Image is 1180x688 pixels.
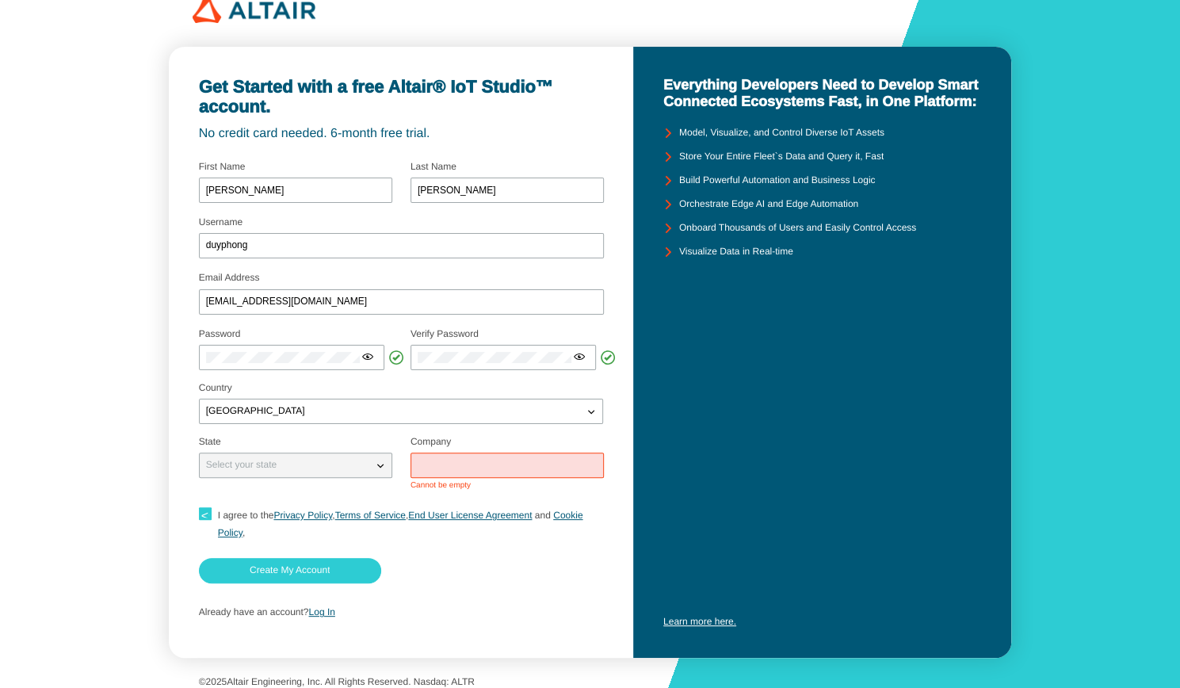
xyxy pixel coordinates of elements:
[679,151,884,162] unity-typography: Store Your Entire Fleet`s Data and Query it, Fast
[535,510,551,521] span: and
[308,606,334,617] a: Log In
[206,676,227,687] span: 2025
[199,216,242,227] label: Username
[679,175,875,186] unity-typography: Build Powerful Automation and Business Logic
[679,128,884,139] unity-typography: Model, Visualize, and Control Diverse IoT Assets
[679,223,916,234] unity-typography: Onboard Thousands of Users and Easily Control Access
[679,199,858,210] unity-typography: Orchestrate Edge AI and Edge Automation
[199,328,241,339] label: Password
[199,77,603,117] unity-typography: Get Started with a free Altair® IoT Studio™ account.
[408,510,532,521] a: End User License Agreement
[199,677,982,688] p: © Altair Engineering, Inc. All Rights Reserved. Nasdaq: ALTR
[199,272,260,283] label: Email Address
[218,510,583,538] span: I agree to the , , ,
[199,127,603,141] unity-typography: No credit card needed. 6-month free trial.
[199,607,603,618] p: Already have an account?
[273,510,332,521] a: Privacy Policy
[663,616,736,627] a: Learn more here.
[679,247,793,258] unity-typography: Visualize Data in Real-time
[411,328,479,339] label: Verify Password
[663,77,981,109] unity-typography: Everything Developers Need to Develop Smart Connected Ecosystems Fast, in One Platform:
[663,431,981,610] iframe: YouTube video player
[335,510,406,521] a: Terms of Service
